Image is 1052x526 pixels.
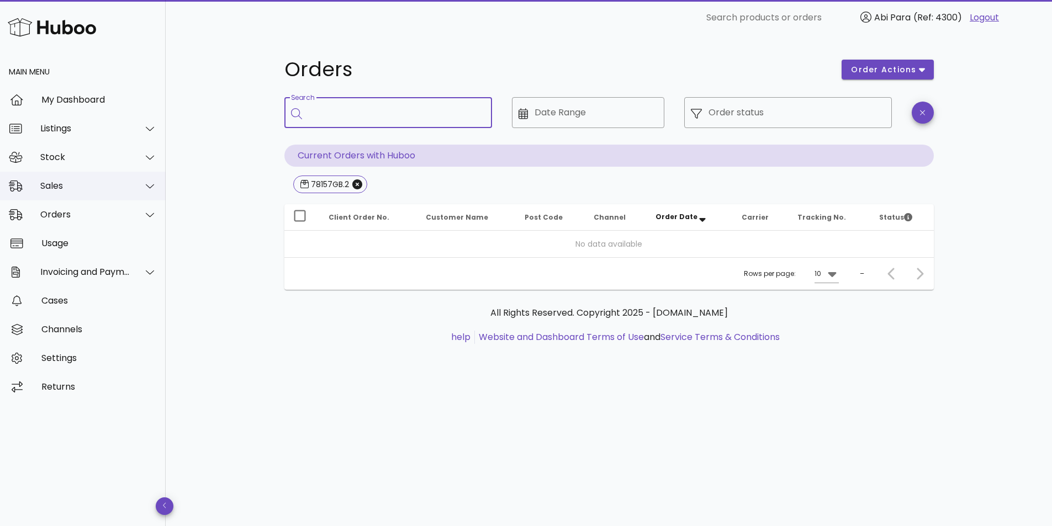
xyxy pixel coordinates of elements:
[41,324,157,334] div: Channels
[293,306,925,320] p: All Rights Reserved. Copyright 2025 - [DOMAIN_NAME]
[789,204,871,231] th: Tracking No.
[451,331,471,343] a: help
[320,204,417,231] th: Client Order No.
[842,60,933,79] button: order actions
[913,11,962,24] span: (Ref: 4300)
[585,204,647,231] th: Channel
[8,15,96,39] img: Huboo Logo
[284,145,934,167] p: Current Orders with Huboo
[970,11,999,24] a: Logout
[41,381,157,392] div: Returns
[40,180,130,191] div: Sales
[309,179,349,190] div: 78157GB.2
[417,204,516,231] th: Customer Name
[475,331,780,344] li: and
[742,212,769,222] span: Carrier
[40,152,130,162] div: Stock
[733,204,788,231] th: Carrier
[647,204,733,231] th: Order Date: Sorted descending. Activate to remove sorting.
[594,212,626,222] span: Channel
[426,212,488,222] span: Customer Name
[874,11,911,24] span: Abi Para
[870,204,933,231] th: Status
[815,269,821,279] div: 10
[40,209,130,220] div: Orders
[479,331,644,343] a: Website and Dashboard Terms of Use
[660,331,780,343] a: Service Terms & Conditions
[291,94,314,102] label: Search
[879,212,912,222] span: Status
[655,212,697,221] span: Order Date
[860,269,864,279] div: –
[797,212,846,222] span: Tracking No.
[744,258,839,290] div: Rows per page:
[40,123,130,134] div: Listings
[284,231,934,257] td: No data available
[516,204,585,231] th: Post Code
[815,265,839,283] div: 10Rows per page:
[850,64,917,76] span: order actions
[284,60,829,79] h1: Orders
[329,212,389,222] span: Client Order No.
[41,238,157,248] div: Usage
[40,267,130,277] div: Invoicing and Payments
[41,353,157,363] div: Settings
[525,212,563,222] span: Post Code
[41,295,157,306] div: Cases
[352,179,362,189] button: Close
[41,94,157,105] div: My Dashboard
